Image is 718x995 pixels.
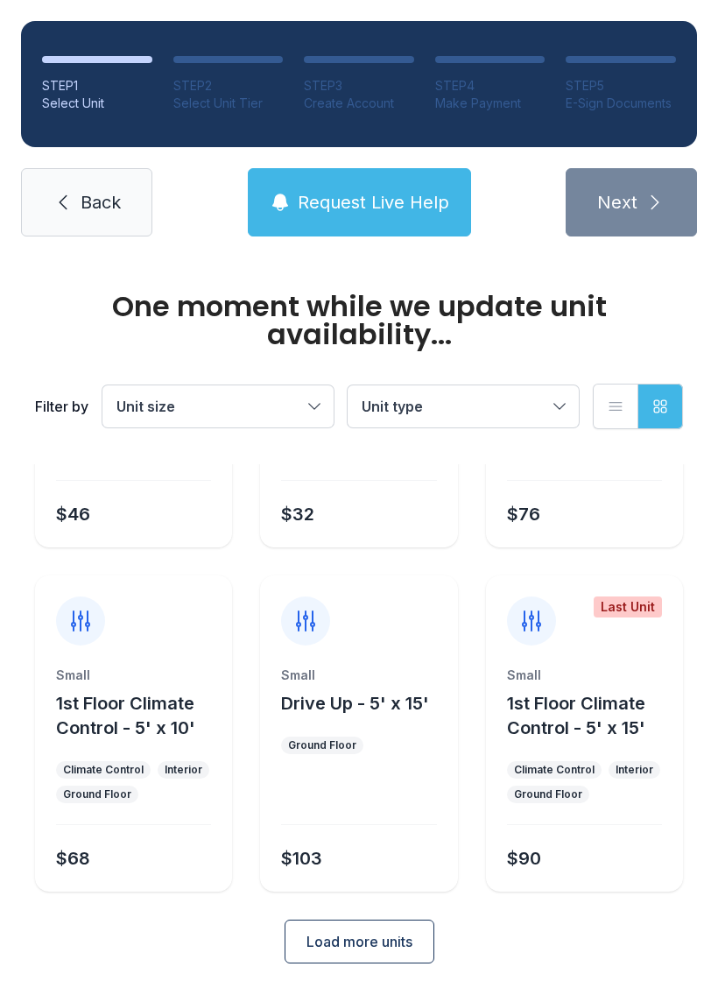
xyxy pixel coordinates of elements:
[435,77,546,95] div: STEP 4
[56,502,90,526] div: $46
[281,502,314,526] div: $32
[348,385,579,427] button: Unit type
[56,693,195,738] span: 1st Floor Climate Control - 5' x 10'
[298,190,449,215] span: Request Live Help
[514,763,595,777] div: Climate Control
[56,691,225,740] button: 1st Floor Climate Control - 5' x 10'
[281,846,322,871] div: $103
[56,667,211,684] div: Small
[281,693,429,714] span: Drive Up - 5' x 15'
[63,763,144,777] div: Climate Control
[507,846,541,871] div: $90
[594,596,662,617] div: Last Unit
[362,398,423,415] span: Unit type
[42,95,152,112] div: Select Unit
[304,95,414,112] div: Create Account
[35,293,683,349] div: One moment while we update unit availability...
[165,763,202,777] div: Interior
[63,787,131,801] div: Ground Floor
[616,763,653,777] div: Interior
[566,77,676,95] div: STEP 5
[304,77,414,95] div: STEP 3
[507,667,662,684] div: Small
[288,738,356,752] div: Ground Floor
[597,190,637,215] span: Next
[102,385,334,427] button: Unit size
[306,931,412,952] span: Load more units
[42,77,152,95] div: STEP 1
[281,667,436,684] div: Small
[281,691,429,716] button: Drive Up - 5' x 15'
[81,190,121,215] span: Back
[566,95,676,112] div: E-Sign Documents
[35,396,88,417] div: Filter by
[507,691,676,740] button: 1st Floor Climate Control - 5' x 15'
[56,846,90,871] div: $68
[507,502,540,526] div: $76
[173,77,284,95] div: STEP 2
[116,398,175,415] span: Unit size
[507,693,645,738] span: 1st Floor Climate Control - 5' x 15'
[173,95,284,112] div: Select Unit Tier
[435,95,546,112] div: Make Payment
[514,787,582,801] div: Ground Floor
